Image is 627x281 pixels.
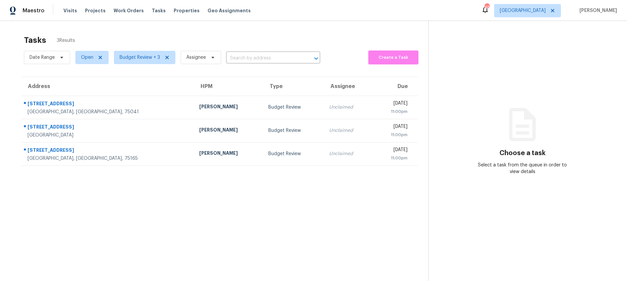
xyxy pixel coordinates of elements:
[30,54,55,61] span: Date Range
[174,7,200,14] span: Properties
[378,155,407,161] div: 11:00pm
[199,103,258,112] div: [PERSON_NAME]
[28,147,189,155] div: [STREET_ADDRESS]
[378,123,407,132] div: [DATE]
[114,7,144,14] span: Work Orders
[194,77,263,96] th: HPM
[63,7,77,14] span: Visits
[324,77,372,96] th: Assignee
[378,146,407,155] div: [DATE]
[378,100,407,108] div: [DATE]
[378,132,407,138] div: 11:00pm
[577,7,617,14] span: [PERSON_NAME]
[28,155,189,162] div: [GEOGRAPHIC_DATA], [GEOGRAPHIC_DATA], 75165
[85,7,106,14] span: Projects
[485,4,489,11] div: 46
[199,150,258,158] div: [PERSON_NAME]
[28,109,189,115] div: [GEOGRAPHIC_DATA], [GEOGRAPHIC_DATA], 75041
[499,150,546,156] h3: Choose a task
[24,37,46,44] h2: Tasks
[186,54,206,61] span: Assignee
[329,104,367,111] div: Unclaimed
[372,54,415,61] span: Create a Task
[120,54,160,61] span: Budget Review + 3
[199,127,258,135] div: [PERSON_NAME]
[226,53,302,63] input: Search by address
[268,127,318,134] div: Budget Review
[476,162,570,175] div: Select a task from the queue in order to view details
[378,108,407,115] div: 11:00pm
[152,8,166,13] span: Tasks
[372,77,417,96] th: Due
[208,7,251,14] span: Geo Assignments
[268,150,318,157] div: Budget Review
[23,7,45,14] span: Maestro
[81,54,93,61] span: Open
[368,50,418,64] button: Create a Task
[28,124,189,132] div: [STREET_ADDRESS]
[28,100,189,109] div: [STREET_ADDRESS]
[312,54,321,63] button: Open
[263,77,324,96] th: Type
[21,77,194,96] th: Address
[329,127,367,134] div: Unclaimed
[329,150,367,157] div: Unclaimed
[500,7,546,14] span: [GEOGRAPHIC_DATA]
[268,104,318,111] div: Budget Review
[28,132,189,139] div: [GEOGRAPHIC_DATA]
[57,37,75,44] span: 3 Results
